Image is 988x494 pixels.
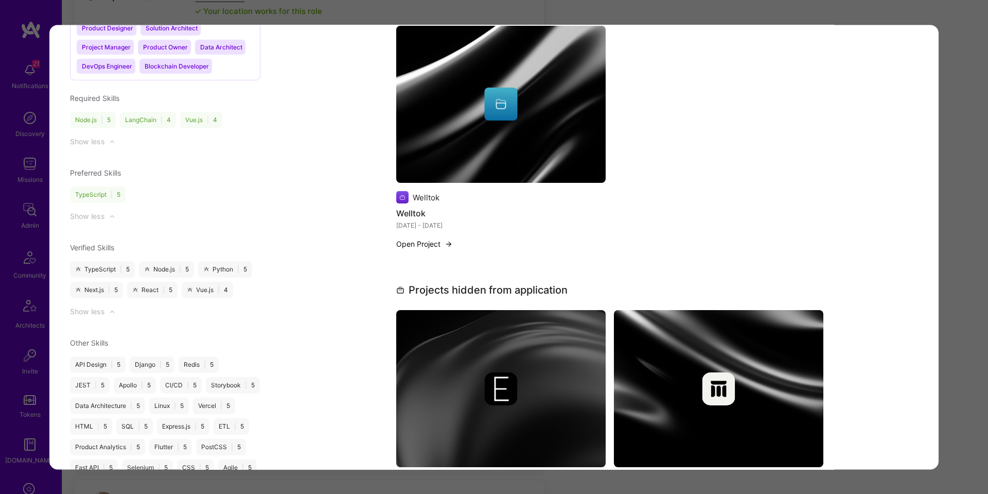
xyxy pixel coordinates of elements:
img: Company logo [396,191,409,203]
span: | [160,361,162,369]
div: Data Architecture 5 [70,398,145,415]
div: ETL 5 [214,419,249,435]
span: Product Owner [143,44,188,52]
div: [DATE] - [DATE] [396,220,606,231]
div: JEST 5 [70,378,110,394]
span: | [161,116,163,125]
span: | [158,464,160,472]
div: Vercel 5 [193,398,235,415]
div: Redis 5 [179,357,219,373]
span: | [130,402,132,411]
span: | [138,423,140,431]
span: DevOps Engineer [82,63,132,71]
div: Agile 5 [218,460,257,476]
i: icon ATeamGray [75,267,81,273]
div: Show less [70,137,105,147]
img: Company logo [702,372,735,405]
span: | [101,116,103,125]
span: Required Skills [70,94,119,103]
span: | [231,444,233,452]
div: CSS 5 [177,460,214,476]
span: | [187,382,189,390]
span: | [237,266,239,274]
span: | [174,402,176,411]
div: modal [49,25,939,469]
span: | [234,423,236,431]
div: Projects hidden from application [396,282,568,298]
span: | [220,402,222,411]
span: Solution Architect [146,25,198,32]
div: Next.js 5 [70,282,123,299]
img: Company logo [485,372,518,405]
div: HTML 5 [70,419,112,435]
div: Apollo 5 [114,378,156,394]
span: Preferred Skills [70,169,121,178]
div: Python 5 [198,262,252,278]
span: Product Designer [82,25,133,32]
div: Linux 5 [149,398,189,415]
span: | [111,361,113,369]
div: PostCSS 5 [196,439,246,456]
div: Vue.js 4 [182,282,233,299]
span: | [130,444,132,452]
div: TypeScript 5 [70,262,135,278]
span: | [245,382,247,390]
span: | [177,444,179,452]
span: | [95,382,97,390]
div: SQL 5 [116,419,153,435]
div: Storybook 5 [206,378,260,394]
span: | [97,423,99,431]
div: Welltok [413,192,439,203]
span: | [179,266,181,274]
i: icon ATeamGray [187,287,193,294]
span: Project Manager [82,44,131,52]
span: | [242,464,244,472]
img: cover [614,310,823,467]
span: | [108,286,110,295]
div: Show less [70,307,105,317]
span: | [207,116,209,125]
span: | [218,286,220,295]
img: cover [396,310,606,467]
img: cover [396,26,606,183]
span: | [199,464,201,472]
span: Verified Skills [70,244,114,252]
div: Vue.js 4 [180,112,222,129]
span: | [163,286,165,295]
span: | [204,361,206,369]
span: Blockchain Developer [145,63,209,71]
i: icon ATeamGray [132,287,138,294]
div: Selenium 5 [122,460,173,476]
span: | [103,464,105,472]
i: icon ATeamGray [75,287,81,294]
div: Node.js 5 [70,112,116,129]
div: API Design 5 [70,357,126,373]
div: Node.js 5 [139,262,194,278]
div: Flutter 5 [149,439,192,456]
div: LangChain 4 [120,112,176,129]
span: | [195,423,197,431]
h4: Welltok [396,207,606,220]
div: CI/CD 5 [160,378,202,394]
i: SuitcaseGray [396,286,404,294]
div: Show less [70,212,105,222]
img: arrow-right [445,240,453,248]
div: Django 5 [130,357,174,373]
span: | [141,382,143,390]
span: | [120,266,122,274]
span: Data Architect [200,44,242,52]
div: Product Analytics 5 [70,439,145,456]
button: Open Project [396,239,453,249]
i: icon ATeamGray [144,267,150,273]
span: Other Skills [70,339,108,348]
div: Fast API 5 [70,460,118,476]
span: | [111,191,113,199]
div: React 5 [127,282,178,299]
div: Express.js 5 [157,419,209,435]
i: icon ATeamGray [203,267,209,273]
div: TypeScript 5 [70,187,126,203]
